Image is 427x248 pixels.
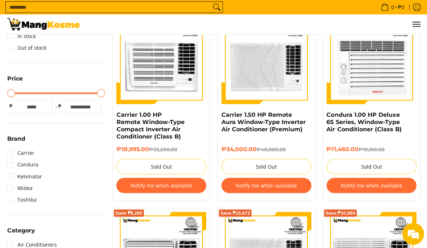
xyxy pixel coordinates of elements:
[7,227,35,239] summary: Open
[220,211,250,215] span: Save ₱10,672
[389,5,394,10] span: 0
[396,5,405,10] span: ₱0
[7,147,34,159] a: Carrier
[326,146,416,153] h6: ₱11,460.00
[7,170,42,182] a: Kelvinator
[326,159,416,174] button: Sold Out
[326,178,416,193] button: Notify me when available
[378,3,406,11] span: •
[116,14,206,104] img: Carrier 1.00 HP Remote Window-Type Compact Inverter Air Conditioner (Class B)
[221,159,311,174] button: Sold Out
[7,136,25,142] span: Brand
[256,146,286,152] del: ₱40,000.00
[326,111,401,133] a: Condura 1.00 HP Deluxe 6S Series, Window-Type Air Conditioner (Class B)
[87,15,420,34] ul: Customer Navigation
[211,2,222,13] button: Search
[149,146,177,152] del: ₱35,300.00
[115,211,142,215] span: Save ₱8,280
[7,30,36,42] a: In stock
[116,178,206,193] button: Notify me when available
[326,14,416,104] img: Condura 1.00 HP Deluxe 6S Series, Window-Type Air Conditioner (Class B)
[7,159,38,170] a: Condura
[56,103,63,110] span: ₱
[411,15,420,34] button: Menu
[116,111,184,140] a: Carrier 1.00 HP Remote Window-Type Compact Inverter Air Conditioner (Class B)
[7,136,25,147] summary: Open
[7,227,35,233] span: Category
[7,76,23,82] span: Price
[87,15,420,34] nav: Main Menu
[221,178,311,193] button: Notify me when available
[116,159,206,174] button: Sold Out
[221,14,311,104] img: Carrier 1.50 HP Remote Aura Window-Type Inverter Air Conditioner (Premium)
[221,111,305,133] a: Carrier 1.50 HP Remote Aura Window-Type Inverter Air Conditioner (Premium)
[7,103,14,110] span: ₱
[116,146,206,153] h6: ₱18,995.00
[325,211,355,215] span: Save ₱10,960
[7,194,37,205] a: Toshiba
[221,146,311,153] h6: ₱34,000.00
[7,182,33,194] a: Midea
[7,18,80,30] img: Bodega Sale Aircon l Mang Kosme: Home Appliances Warehouse Sale | Page 3
[7,42,46,54] a: Out of stock
[358,146,384,152] del: ₱19,100.00
[7,76,23,87] summary: Open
